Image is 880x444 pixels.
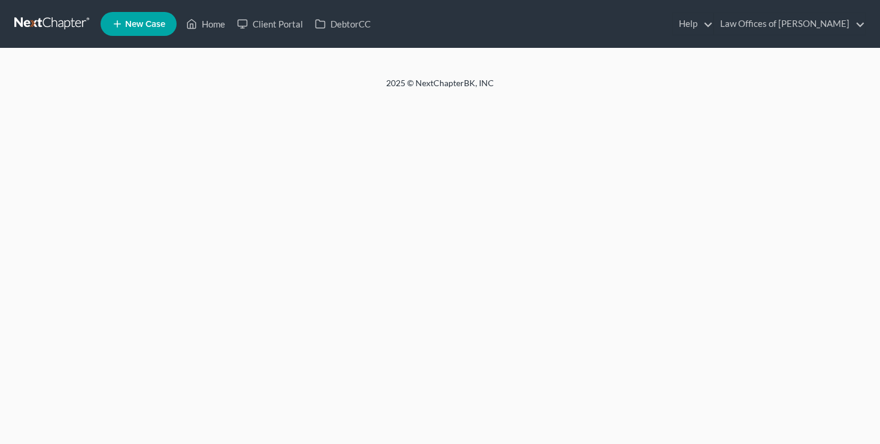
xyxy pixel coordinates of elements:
a: Law Offices of [PERSON_NAME] [714,13,865,35]
new-legal-case-button: New Case [101,12,177,36]
a: Help [673,13,713,35]
a: Home [180,13,231,35]
a: Client Portal [231,13,309,35]
div: 2025 © NextChapterBK, INC [99,77,781,99]
a: DebtorCC [309,13,377,35]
